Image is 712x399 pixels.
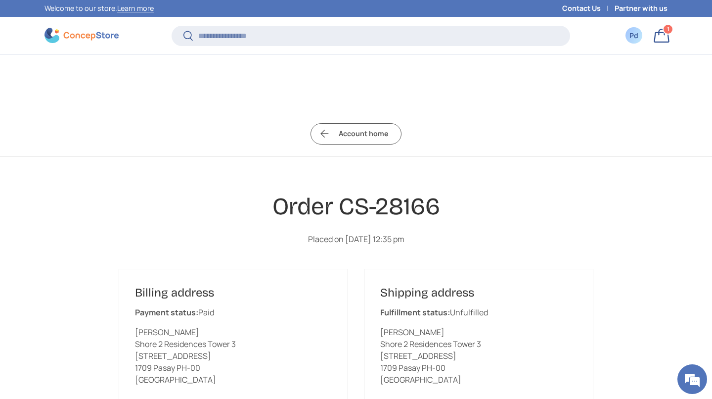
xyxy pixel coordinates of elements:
img: ConcepStore [44,28,119,43]
a: Learn more [117,3,154,13]
p: [PERSON_NAME] Shore 2 Residences Tower 3 [STREET_ADDRESS] 1709 Pasay PH-00 [GEOGRAPHIC_DATA] [380,326,577,386]
p: Unfulfilled [380,306,577,318]
strong: Payment status: [135,307,198,318]
h1: Order CS-28166 [119,192,593,222]
p: Placed on [DATE] 12:35 pm [119,233,593,245]
a: Contact Us [562,3,615,14]
a: Partner with us [615,3,667,14]
strong: Fulfillment status: [380,307,450,318]
a: Pd [623,25,645,47]
div: Pd [628,30,639,41]
p: Paid [135,306,332,318]
h2: Billing address [135,285,332,300]
p: Welcome to our store. [44,3,154,14]
span: 1 [667,25,669,33]
h2: Shipping address [380,285,577,300]
a: Account home [311,123,401,145]
p: [PERSON_NAME] Shore 2 Residences Tower 3 [STREET_ADDRESS] 1709 Pasay PH-00 [GEOGRAPHIC_DATA] [135,326,332,386]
